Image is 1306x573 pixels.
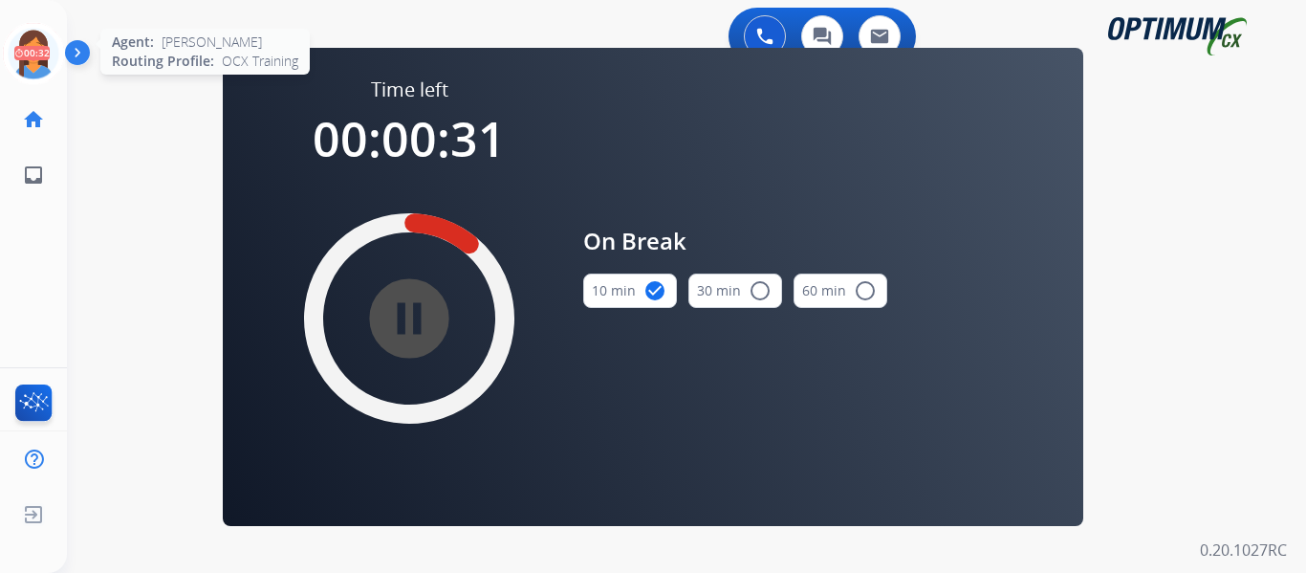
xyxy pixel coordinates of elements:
[112,33,154,52] span: Agent:
[22,164,45,187] mat-icon: inbox
[749,279,772,302] mat-icon: radio_button_unchecked
[222,52,298,71] span: OCX Training
[398,307,421,330] mat-icon: pause_circle_filled
[162,33,262,52] span: [PERSON_NAME]
[854,279,877,302] mat-icon: radio_button_unchecked
[112,52,214,71] span: Routing Profile:
[583,274,677,308] button: 10 min
[643,279,666,302] mat-icon: check_circle
[794,274,887,308] button: 60 min
[583,224,887,258] span: On Break
[22,108,45,131] mat-icon: home
[313,106,506,171] span: 00:00:31
[688,274,782,308] button: 30 min
[371,77,448,103] span: Time left
[1200,539,1287,562] p: 0.20.1027RC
